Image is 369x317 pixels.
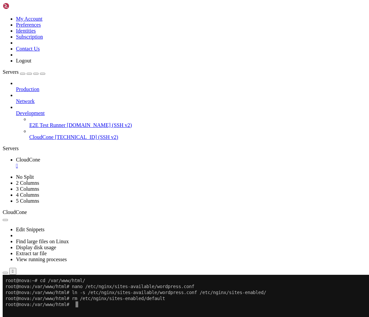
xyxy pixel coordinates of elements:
[16,174,34,180] a: No Split
[3,69,45,75] a: Servers
[3,9,356,15] x-row: root@nova:/var/www/html# nano /etc/nginx/sites-available/wordpress.conf
[16,46,40,52] a: Contact Us
[16,180,39,186] a: 2 Columns
[16,58,31,63] a: Logout
[16,157,40,162] span: CloudCone
[16,86,39,92] span: Production
[16,163,366,169] a: 
[16,245,56,250] a: Display disk usage
[16,34,43,40] a: Subscription
[29,128,366,140] li: CloudCone [TECHNICAL_ID] (SSH v2)
[16,198,39,204] a: 5 Columns
[29,122,66,128] span: E2E Test Runner
[16,257,67,262] a: View running processes
[16,86,366,92] a: Production
[16,192,39,198] a: 4 Columns
[3,21,356,27] x-row: root@nova:/var/www/html# rm /etc/nginx/sites-enabled/default
[16,186,39,192] a: 3 Columns
[3,209,27,215] span: CloudCone
[16,98,366,104] a: Network
[3,27,356,33] x-row: root@nova:/var/www/html#
[16,110,45,116] span: Development
[16,16,43,22] a: My Account
[16,92,366,104] li: Network
[67,122,132,128] span: [DOMAIN_NAME] (SSH v2)
[3,3,41,9] img: Shellngn
[16,110,366,116] a: Development
[16,157,366,169] a: CloudCone
[3,146,366,152] div: Servers
[3,15,356,21] x-row: root@nova:/var/www/html# ln -s /etc/nginx/sites-available/wordpress.conf /etc/nginx/sites-enabled/
[29,122,366,128] a: E2E Test Runner [DOMAIN_NAME] (SSH v2)
[16,104,366,140] li: Development
[3,3,356,9] x-row: root@nova:~# cd /var/www/html/
[29,134,54,140] span: CloudCone
[16,98,35,104] span: Network
[29,116,366,128] li: E2E Test Runner [DOMAIN_NAME] (SSH v2)
[16,251,47,256] a: Extract tar file
[55,134,118,140] span: [TECHNICAL_ID] (SSH v2)
[73,27,76,33] div: (25, 4)
[12,269,14,274] div: 
[16,22,41,28] a: Preferences
[29,134,366,140] a: CloudCone [TECHNICAL_ID] (SSH v2)
[16,80,366,92] li: Production
[16,239,69,244] a: Find large files on Linux
[3,69,19,75] span: Servers
[16,28,36,34] a: Identities
[9,268,16,275] button: 
[16,227,45,232] a: Edit Snippets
